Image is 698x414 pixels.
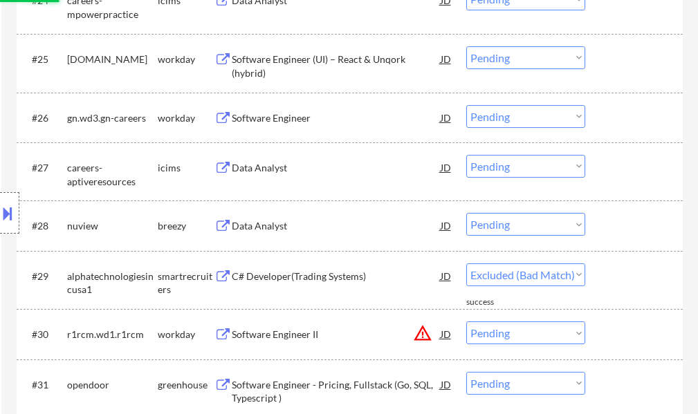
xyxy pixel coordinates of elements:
[439,105,453,130] div: JD
[32,378,56,392] div: #31
[158,53,214,66] div: workday
[232,328,441,341] div: Software Engineer II
[439,46,453,71] div: JD
[413,323,432,343] button: warning_amber
[67,53,158,66] div: [DOMAIN_NAME]
[232,111,441,125] div: Software Engineer
[232,161,441,175] div: Data Analyst
[232,378,441,405] div: Software Engineer - Pricing, Fullstack (Go, SQL, Typescript )
[158,378,214,392] div: greenhouse
[232,53,441,79] div: Software Engineer (UI) – React & Unqork (hybrid)
[232,219,441,233] div: Data Analyst
[232,270,441,283] div: C# Developer(Trading Systems)
[439,155,453,180] div: JD
[466,297,522,308] div: success
[439,372,453,397] div: JD
[439,263,453,288] div: JD
[439,213,453,238] div: JD
[439,321,453,346] div: JD
[67,378,158,392] div: opendoor
[32,53,56,66] div: #25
